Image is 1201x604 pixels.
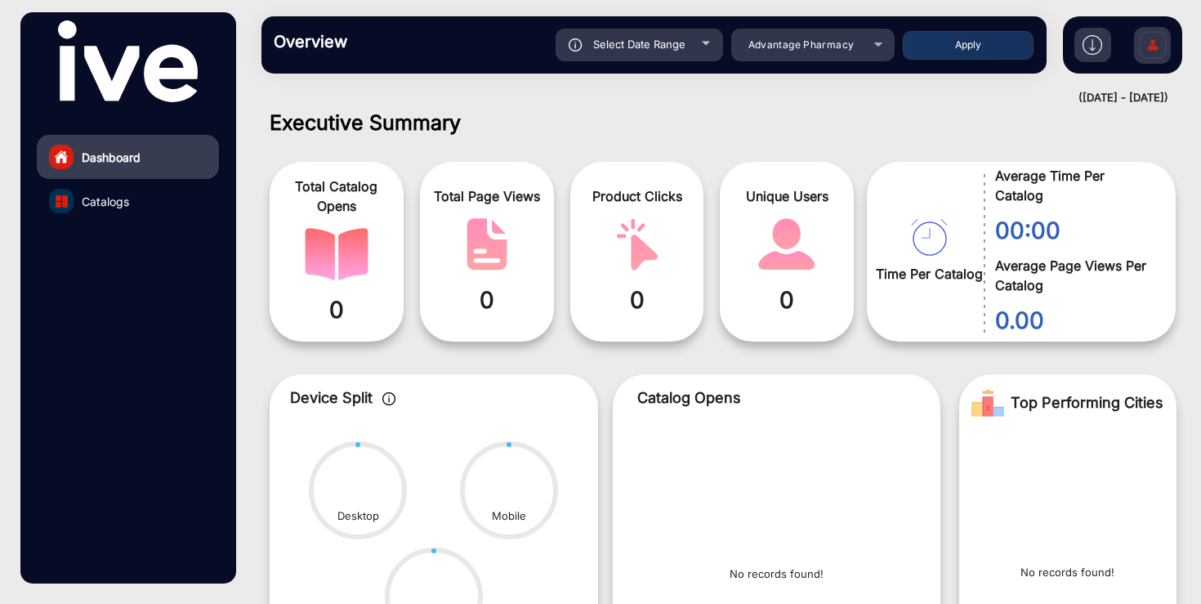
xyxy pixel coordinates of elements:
h1: Executive Summary [270,110,1176,135]
div: ([DATE] - [DATE]) [245,90,1168,106]
span: 0 [583,283,692,317]
span: Total Catalog Opens [282,177,391,216]
div: Mobile [492,508,526,525]
img: icon [382,392,396,405]
span: Advantage Pharmacy [748,38,855,51]
img: Sign%20Up.svg [1136,19,1170,76]
span: Device Split [290,389,373,406]
span: 0 [732,283,842,317]
img: icon [569,38,583,51]
span: 0 [432,283,542,317]
img: Rank image [971,387,1004,419]
button: Apply [903,31,1034,60]
img: catalog [56,195,68,208]
img: catalog [605,218,669,271]
span: Select Date Range [593,38,685,51]
span: Dashboard [82,149,141,166]
p: No records found! [1020,565,1114,581]
img: h2download.svg [1083,35,1102,55]
span: Average Page Views Per Catalog [995,256,1151,295]
span: 0.00 [995,303,1151,338]
span: Product Clicks [583,186,692,206]
span: 0 [282,293,391,327]
span: Catalogs [82,193,129,210]
img: catalog [911,219,948,256]
img: catalog [305,228,368,280]
img: catalog [755,218,819,271]
p: No records found! [730,566,824,583]
span: Unique Users [732,186,842,206]
img: vmg-logo [58,20,197,102]
div: Desktop [337,508,379,525]
span: Total Page Views [432,186,542,206]
a: Catalogs [37,179,219,223]
span: 00:00 [995,213,1151,248]
h3: Overview [274,32,502,51]
p: Catalog Opens [637,387,917,409]
span: Top Performing Cities [1011,387,1163,419]
a: Dashboard [37,135,219,179]
img: home [54,150,69,164]
img: catalog [455,218,519,271]
span: Average Time Per Catalog [995,166,1151,205]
